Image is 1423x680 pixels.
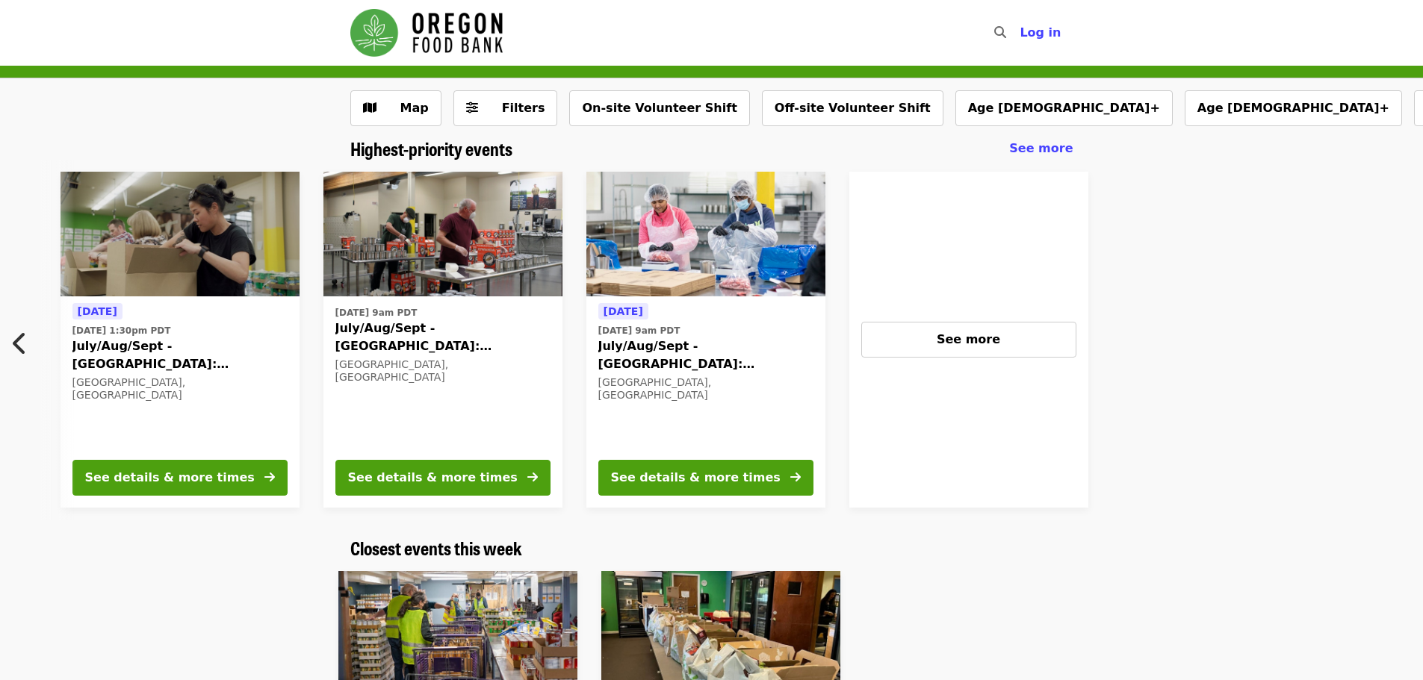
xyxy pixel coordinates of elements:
[598,337,813,373] span: July/Aug/Sept - [GEOGRAPHIC_DATA]: Repack/Sort (age [DEMOGRAPHIC_DATA]+)
[861,322,1076,358] button: See more
[338,138,1085,160] div: Highest-priority events
[569,90,749,126] button: On-site Volunteer Shift
[400,101,429,115] span: Map
[85,469,255,487] div: See details & more times
[72,324,171,337] time: [DATE] 1:30pm PDT
[363,101,376,115] i: map icon
[350,90,441,126] button: Show map view
[611,469,781,487] div: See details & more times
[335,460,551,496] button: See details & more times
[502,101,545,115] span: Filters
[527,470,538,484] i: arrow-right icon
[335,306,418,319] time: [DATE] 9am PDT
[72,337,288,373] span: July/Aug/Sept - [GEOGRAPHIC_DATA]: Repack/Sort (age [DEMOGRAPHIC_DATA]+)
[61,172,300,508] a: See details for "July/Aug/Sept - Portland: Repack/Sort (age 8+)"
[466,101,478,115] i: sliders-h icon
[598,376,813,402] div: [GEOGRAPHIC_DATA], [GEOGRAPHIC_DATA]
[955,90,1173,126] button: Age [DEMOGRAPHIC_DATA]+
[350,534,522,561] span: Closest events this week
[348,469,518,487] div: See details & more times
[1185,90,1402,126] button: Age [DEMOGRAPHIC_DATA]+
[13,329,28,358] i: chevron-left icon
[453,90,558,126] button: Filters (0 selected)
[1015,15,1027,51] input: Search
[790,470,801,484] i: arrow-right icon
[937,332,1000,346] span: See more
[72,460,288,496] button: See details & more times
[335,358,551,384] div: [GEOGRAPHIC_DATA], [GEOGRAPHIC_DATA]
[1009,140,1073,157] a: See more
[586,172,825,508] a: See details for "July/Aug/Sept - Beaverton: Repack/Sort (age 10+)"
[350,135,512,161] span: Highest-priority events
[1008,18,1073,48] button: Log in
[78,305,117,317] span: [DATE]
[335,319,551,355] span: July/Aug/Sept - [GEOGRAPHIC_DATA]: Repack/Sort (age [DEMOGRAPHIC_DATA]+)
[1009,141,1073,155] span: See more
[350,537,522,559] a: Closest events this week
[338,537,1085,559] div: Closest events this week
[61,172,300,297] img: July/Aug/Sept - Portland: Repack/Sort (age 8+) organized by Oregon Food Bank
[323,172,562,297] img: July/Aug/Sept - Portland: Repack/Sort (age 16+) organized by Oregon Food Bank
[350,9,503,57] img: Oregon Food Bank - Home
[350,138,512,160] a: Highest-priority events
[598,324,681,337] time: [DATE] 9am PDT
[264,470,275,484] i: arrow-right icon
[586,172,825,297] img: July/Aug/Sept - Beaverton: Repack/Sort (age 10+) organized by Oregon Food Bank
[72,376,288,402] div: [GEOGRAPHIC_DATA], [GEOGRAPHIC_DATA]
[762,90,943,126] button: Off-site Volunteer Shift
[323,172,562,508] a: See details for "July/Aug/Sept - Portland: Repack/Sort (age 16+)"
[849,172,1088,508] a: See more
[1020,25,1061,40] span: Log in
[598,460,813,496] button: See details & more times
[994,25,1006,40] i: search icon
[604,305,643,317] span: [DATE]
